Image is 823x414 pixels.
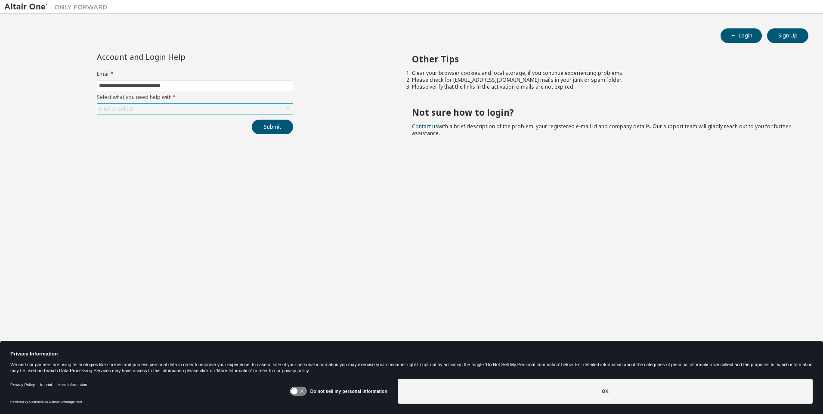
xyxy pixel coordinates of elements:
a: Contact us [412,123,438,130]
div: Click to select [99,105,133,112]
label: Email [97,71,293,77]
button: Submit [252,120,293,134]
img: Altair One [4,3,112,11]
button: Sign Up [767,28,808,43]
span: with a brief description of the problem, your registered e-mail id and company details. Our suppo... [412,123,791,137]
h2: Other Tips [412,53,793,65]
label: Select what you need help with [97,94,293,101]
li: Clear your browser cookies and local storage, if you continue experiencing problems. [412,70,793,77]
div: Account and Login Help [97,53,254,60]
h2: Not sure how to login? [412,107,793,118]
div: Click to select [97,104,293,114]
button: Login [721,28,762,43]
li: Please verify that the links in the activation e-mails are not expired. [412,83,793,90]
li: Please check for [EMAIL_ADDRESS][DOMAIN_NAME] mails in your junk or spam folder. [412,77,793,83]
